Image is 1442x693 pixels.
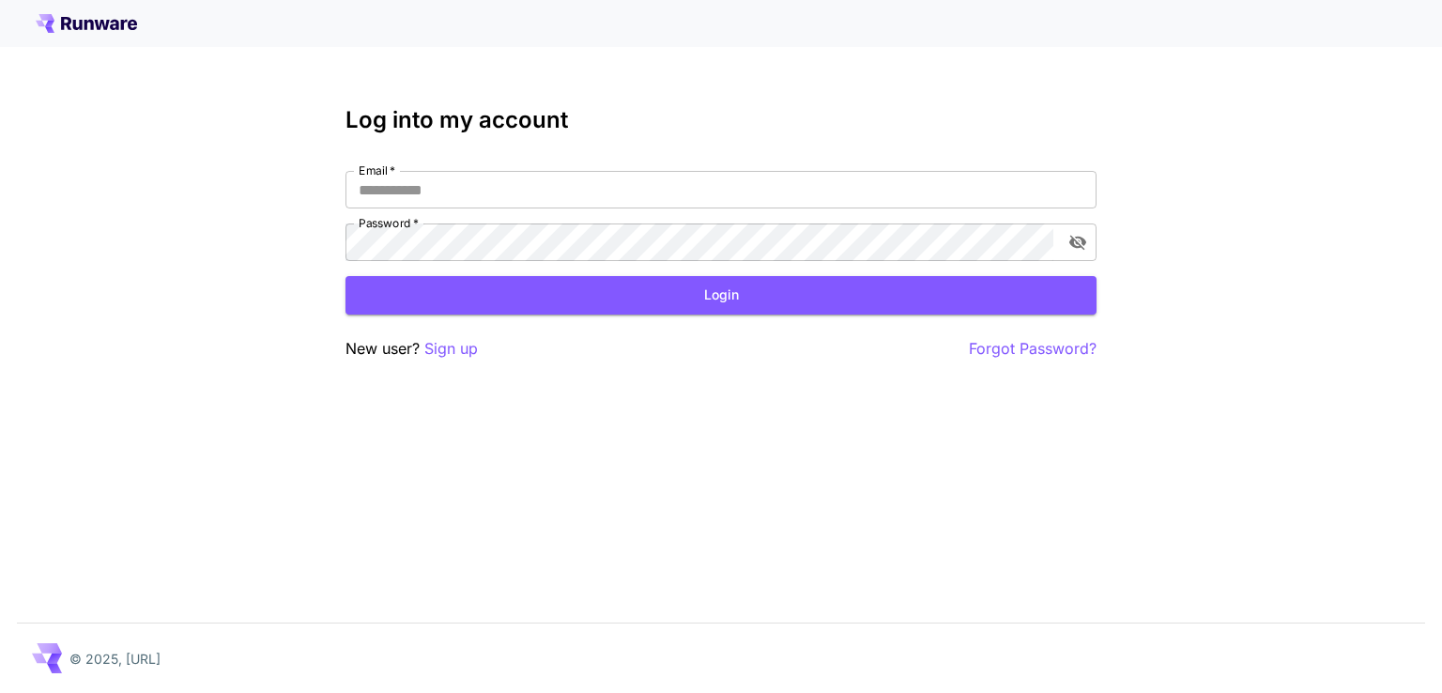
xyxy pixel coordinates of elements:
[359,162,395,178] label: Email
[345,107,1097,133] h3: Log into my account
[345,337,478,361] p: New user?
[424,337,478,361] button: Sign up
[1061,225,1095,259] button: toggle password visibility
[69,649,161,669] p: © 2025, [URL]
[345,276,1097,315] button: Login
[359,215,419,231] label: Password
[969,337,1097,361] button: Forgot Password?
